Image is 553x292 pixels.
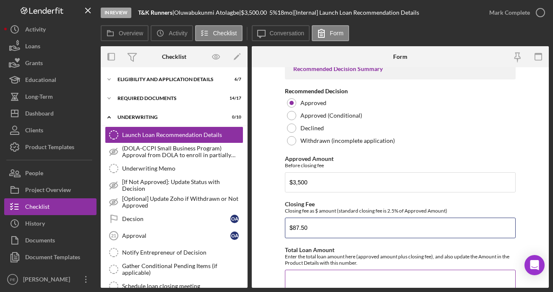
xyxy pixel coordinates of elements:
div: Approval [122,232,230,239]
div: Document Templates [25,249,80,268]
div: | [Internal] Launch Loan Recommendation Details [292,9,419,16]
button: Documents [4,232,97,249]
div: In Review [101,8,131,18]
div: [If Not Approved]: Update Status with Decision [122,179,243,192]
button: Checklist [4,198,97,215]
button: Dashboard [4,105,97,122]
div: Dashboard [25,105,54,124]
div: Product Templates [25,139,74,158]
div: 18 mo [277,9,292,16]
div: Enter the total loan amount here (approved amount plus closing fee), and also update the Amount i... [285,253,516,266]
button: Mark Complete [481,4,549,21]
div: 5 % [269,9,277,16]
div: Underwriting Memo [122,165,243,172]
a: Notify Entrepreneur of Decision [105,244,243,261]
button: Conversation [252,25,310,41]
div: Mark Complete [489,4,530,21]
a: [If Not Approved]: Update Status with Decision [105,177,243,194]
a: 21ApprovalOA [105,227,243,244]
button: Activity [4,21,97,38]
a: People [4,165,97,182]
div: (DOLA-CCPI Small Business Program) Approval from DOLA to enroll in partially forgivable loan fund [122,145,243,158]
div: Before closing fee [285,162,516,168]
a: Gather Conditional Pending Items (if applicable) [105,261,243,278]
a: Educational [4,71,97,88]
div: Underwriting [117,115,220,120]
button: Checklist [195,25,243,41]
div: | [138,9,174,16]
div: Activity [25,21,46,40]
div: Notify Entrepreneur of Decision [122,249,243,256]
button: Loans [4,38,97,55]
label: Approved [300,100,326,106]
div: Checklist [25,198,50,217]
button: Long-Term [4,88,97,105]
label: Total Loan Amount [285,246,334,253]
div: Oluwabukunmi Atolagbe | [174,9,241,16]
div: 14 / 17 [226,96,241,101]
button: Product Templates [4,139,97,155]
button: History [4,215,97,232]
button: Grants [4,55,97,71]
a: [Optional] Update Zoho if Withdrawn or Not Approved [105,194,243,210]
div: O A [230,231,239,240]
label: Form [330,30,344,37]
div: Educational [25,71,56,90]
label: Conversation [270,30,305,37]
a: Launch Loan Recommendation Details [105,126,243,143]
label: Overview [119,30,143,37]
div: Eligibility and Application Details [117,77,220,82]
text: PE [10,277,16,282]
button: PE[PERSON_NAME] [4,271,97,288]
label: Declined [300,125,324,132]
b: T&K Runners [138,9,172,16]
div: 6 / 7 [226,77,241,82]
div: [Optional] Update Zoho if Withdrawn or Not Approved [122,195,243,209]
tspan: 21 [111,233,116,238]
div: Grants [25,55,43,74]
div: Checklist [162,53,186,60]
div: Decsion [122,216,230,222]
div: [PERSON_NAME] [21,271,76,290]
div: Open Intercom Messenger [524,255,545,275]
label: Checklist [213,30,237,37]
div: History [25,215,45,234]
div: People [25,165,43,184]
label: Withdrawn (incomplete application) [300,137,395,144]
div: Clients [25,122,43,141]
button: Overview [101,25,149,41]
a: DecsionOA [105,210,243,227]
button: Form [312,25,349,41]
label: Approved (Conditional) [300,112,362,119]
a: (DOLA-CCPI Small Business Program) Approval from DOLA to enroll in partially forgivable loan fund [105,143,243,160]
button: Clients [4,122,97,139]
label: Closing Fee [285,200,315,208]
button: Activity [151,25,193,41]
div: $3,500.00 [241,9,269,16]
a: Underwriting Memo [105,160,243,177]
label: Approved Amount [285,155,334,162]
div: Recommended Decision Summary [293,66,507,72]
div: Required Documents [117,96,220,101]
div: Form [393,53,407,60]
div: Gather Conditional Pending Items (if applicable) [122,263,243,276]
div: Recommended Decision [285,88,516,95]
div: 0 / 10 [226,115,241,120]
div: Launch Loan Recommendation Details [122,132,243,138]
button: Project Overview [4,182,97,198]
div: Documents [25,232,55,251]
button: Document Templates [4,249,97,266]
div: O A [230,215,239,223]
div: Project Overview [25,182,71,200]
